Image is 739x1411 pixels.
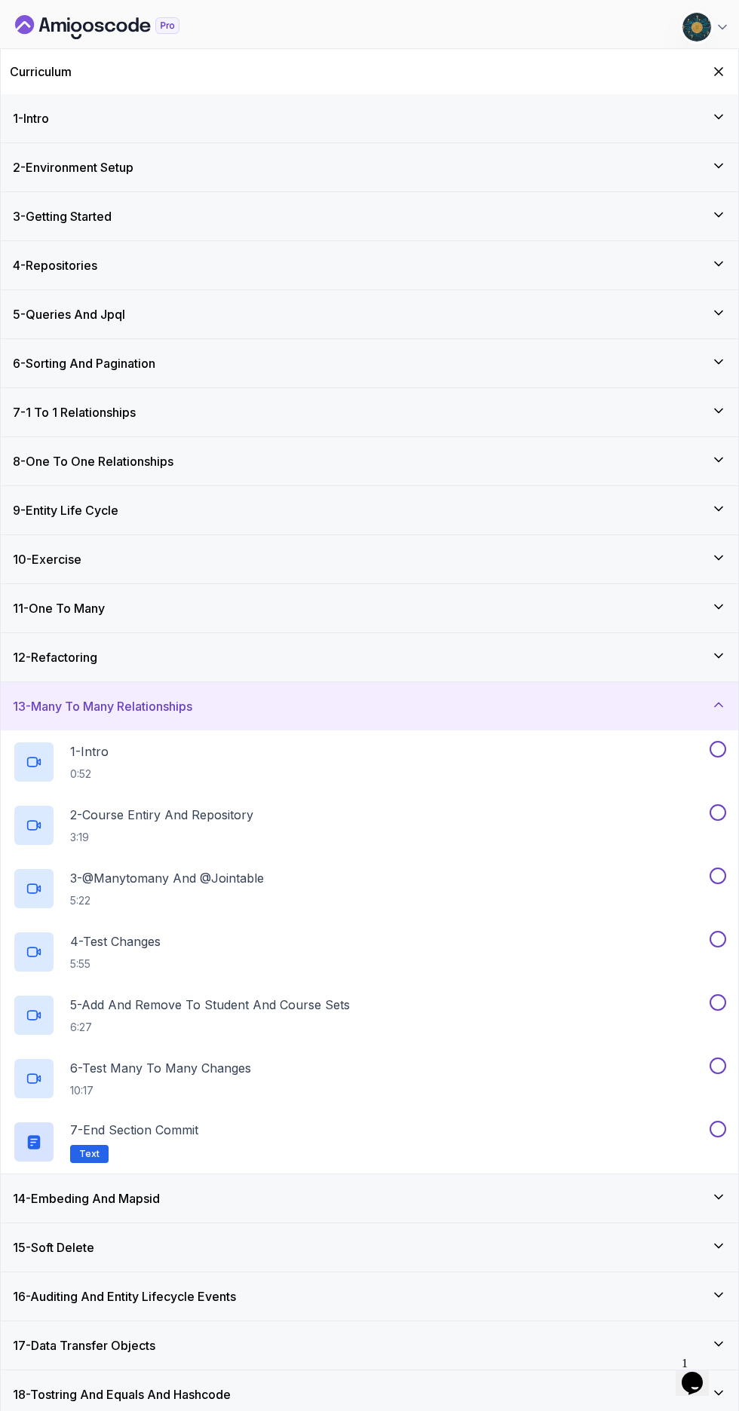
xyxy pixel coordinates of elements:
button: 2-Environment Setup [1,143,738,191]
button: 1-Intro0:52 [13,741,726,783]
button: 7-1 To 1 Relationships [1,388,738,436]
h3: 6 - Sorting And Pagination [13,354,155,372]
h3: 9 - Entity Life Cycle [13,501,118,519]
h3: 15 - Soft Delete [13,1238,94,1256]
h2: Curriculum [10,63,72,81]
button: 11-One To Many [1,584,738,632]
button: 6-Test Many To Many Changes10:17 [13,1057,726,1100]
button: 7-End Section CommitText [13,1121,726,1163]
p: 3 - @Manytomany And @Jointable [70,869,264,887]
a: Dashboard [15,15,214,39]
p: 5 - Add And Remove To Student And Course Sets [70,996,350,1014]
h3: 13 - Many To Many Relationships [13,697,192,715]
h3: 10 - Exercise [13,550,81,568]
p: 10:17 [70,1083,251,1098]
p: 6:27 [70,1020,350,1035]
h3: 16 - Auditing And Entity Lifecycle Events [13,1287,236,1305]
h3: 4 - Repositories [13,256,97,274]
p: 0:52 [70,767,109,782]
button: 1-Intro [1,94,738,142]
h3: 1 - Intro [13,109,49,127]
button: 16-Auditing And Entity Lifecycle Events [1,1272,738,1321]
button: 2-Course Entiry And Repository3:19 [13,804,726,846]
p: 5:55 [70,956,161,972]
h3: 7 - 1 To 1 Relationships [13,403,136,421]
span: Text [79,1148,100,1160]
h3: 5 - Queries And Jpql [13,305,125,323]
h3: 2 - Environment Setup [13,158,133,176]
h3: 18 - Tostring And Equals And Hashcode [13,1385,231,1403]
button: user profile image [682,12,730,42]
iframe: chat widget [676,1351,724,1396]
h3: 3 - Getting Started [13,207,112,225]
p: 7 - End Section Commit [70,1121,198,1139]
button: 14-Embeding And Mapsid [1,1174,738,1223]
h3: 17 - Data Transfer Objects [13,1336,155,1354]
button: 8-One To One Relationships [1,437,738,485]
button: 6-Sorting And Pagination [1,339,738,387]
p: 1 - Intro [70,742,109,761]
button: 3-Getting Started [1,192,738,240]
button: 9-Entity Life Cycle [1,486,738,534]
p: 4 - Test Changes [70,932,161,950]
h3: 14 - Embeding And Mapsid [13,1189,160,1207]
button: 17-Data Transfer Objects [1,1321,738,1370]
button: 10-Exercise [1,535,738,583]
p: 3:19 [70,830,253,845]
button: 12-Refactoring [1,633,738,681]
p: 6 - Test Many To Many Changes [70,1059,251,1077]
button: 5-Queries And Jpql [1,290,738,338]
button: 4-Test Changes5:55 [13,931,726,973]
p: 2 - Course Entiry And Repository [70,806,253,824]
h3: 11 - One To Many [13,599,105,617]
h3: 12 - Refactoring [13,648,97,666]
button: 13-Many To Many Relationships [1,682,738,730]
button: 3-@Manytomany And @Jointable5:22 [13,868,726,910]
img: user profile image [682,13,711,41]
button: Hide Curriculum for mobile [708,61,729,82]
p: 5:22 [70,893,264,908]
button: 15-Soft Delete [1,1223,738,1272]
h3: 8 - One To One Relationships [13,452,173,470]
button: 5-Add And Remove To Student And Course Sets6:27 [13,994,726,1036]
button: 4-Repositories [1,241,738,289]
